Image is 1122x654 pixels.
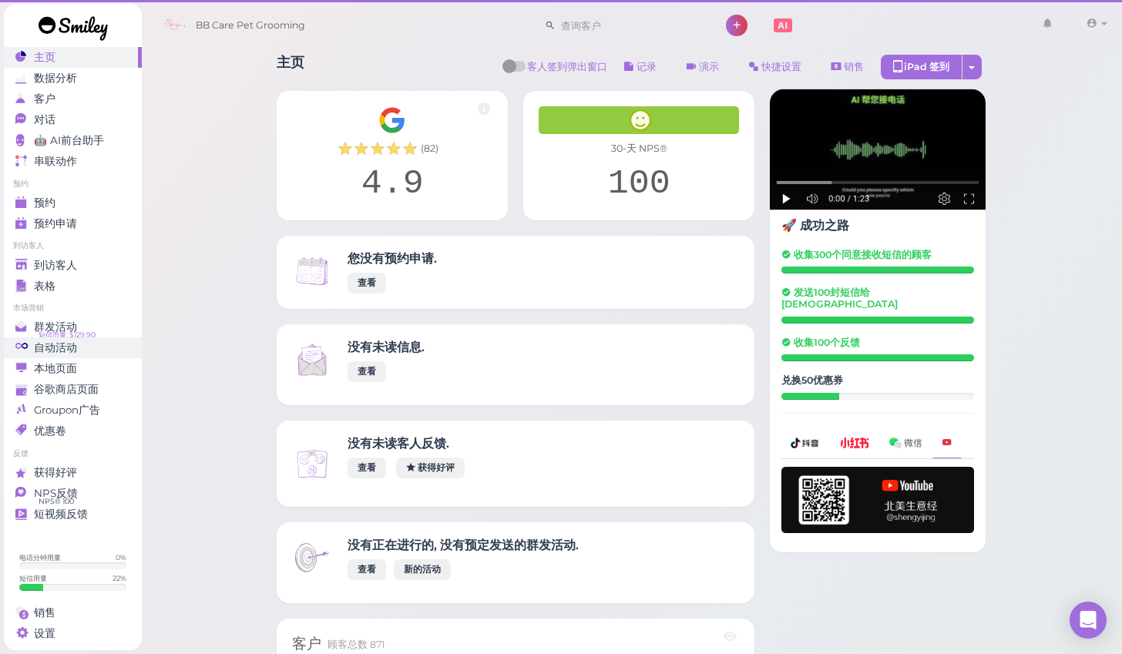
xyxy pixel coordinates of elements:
span: 预约申请 [34,217,77,230]
a: 预约申请 [4,213,142,234]
a: 自动活动 [4,337,142,358]
a: 预约 [4,193,142,213]
a: 快捷设置 [736,55,815,79]
span: Groupon广告 [34,404,100,417]
h5: 发送100封短信给[DEMOGRAPHIC_DATA] [781,287,974,310]
a: 查看 [348,559,386,580]
span: 短视频反馈 [34,508,88,521]
h5: 收集300个同意接收短信的顾客 [781,249,974,260]
span: 获得好评 [34,466,77,479]
a: 查看 [348,361,386,382]
img: Inbox [292,251,332,291]
span: BB Care Pet Grooming [196,4,305,47]
h5: 兑换50优惠券 [781,374,974,386]
img: xhs-786d23addd57f6a2be217d5a65f4ab6b.png [840,438,869,448]
span: 对话 [34,113,55,126]
a: 对话 [4,109,142,130]
div: 电话分钟用量 [19,552,61,562]
li: 预约 [4,179,142,189]
a: 谷歌商店页面 [4,379,142,400]
span: 优惠卷 [34,424,66,438]
a: NPS反馈 NPS® 100 [4,483,142,504]
a: 短视频反馈 [4,504,142,525]
div: iPad 签到 [881,55,962,79]
a: 查看 [348,273,386,293]
span: 销售 [34,606,55,619]
a: 本地页面 [4,358,142,379]
a: 设置 [4,623,142,644]
h4: 🚀 成功之路 [781,218,974,233]
div: 4.9 [292,163,492,205]
div: 100 [539,163,739,205]
a: 主页 [4,47,142,68]
h4: 您没有预约申请. [348,251,437,266]
a: 客户 [4,89,142,109]
div: 顾客总数 871 [328,638,385,652]
span: 预约 [34,196,55,210]
a: 查看 [348,458,386,478]
a: 到访客人 [4,255,142,276]
a: 销售 [4,602,142,623]
span: 群发活动 [34,320,77,334]
span: 表格 [34,280,55,293]
li: 市场营销 [4,303,142,314]
div: 0 % [116,552,126,562]
span: 数据分析 [34,72,77,85]
span: 设置 [34,627,55,640]
a: 演示 [674,55,732,79]
a: 🤖 AI前台助手 [4,130,142,151]
a: 新的活动 [394,559,451,580]
img: wechat-a99521bb4f7854bbf8f190d1356e2cdb.png [889,438,922,448]
input: 查询客户 [556,13,705,38]
img: Inbox [292,538,332,578]
span: 主页 [34,51,55,64]
span: NPS® 100 [39,495,74,508]
div: 30-天 NPS® [539,142,739,156]
div: Open Intercom Messenger [1070,602,1107,639]
h4: 没有未读信息. [348,340,425,354]
a: 表格 [4,276,142,297]
span: ( 82 ) [421,142,438,156]
a: 串联动作 [4,151,142,172]
img: Inbox [292,340,332,380]
img: Google__G__Logo-edd0e34f60d7ca4a2f4ece79cff21ae3.svg [378,106,406,134]
span: 短信币量: $129.90 [39,329,96,341]
img: Inbox [292,444,332,484]
h4: 没有正在进行的, 没有预定发送的群发活动. [348,538,579,552]
span: 到访客人 [34,259,77,272]
span: 自动活动 [34,341,77,354]
h5: 收集100个反馈 [781,337,974,348]
li: 到访客人 [4,240,142,251]
h1: 主页 [277,55,304,83]
a: Groupon广告 [4,400,142,421]
a: 数据分析 [4,68,142,89]
li: 反馈 [4,448,142,459]
h4: 没有未读客人反馈. [348,436,465,451]
span: 串联动作 [34,155,77,168]
button: 记录 [611,55,670,79]
img: youtube-h-92280983ece59b2848f85fc261e8ffad.png [781,467,974,533]
img: AI receptionist [770,89,986,210]
img: douyin-2727e60b7b0d5d1bbe969c21619e8014.png [791,438,820,448]
a: 获得好评 [4,462,142,483]
span: 🤖 AI前台助手 [34,134,104,147]
span: 本地页面 [34,362,77,375]
span: 销售 [844,61,864,72]
div: 短信用量 [19,573,47,583]
span: 谷歌商店页面 [34,383,99,396]
div: 15 [781,393,839,400]
div: 22 % [113,573,126,583]
a: 优惠卷 [4,421,142,441]
a: 群发活动 短信币量: $129.90 [4,317,142,337]
span: 客户 [34,92,55,106]
span: 客人签到弹出窗口 [527,60,607,83]
a: 获得好评 [396,458,465,478]
a: 销售 [818,55,877,79]
span: NPS反馈 [34,487,78,500]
